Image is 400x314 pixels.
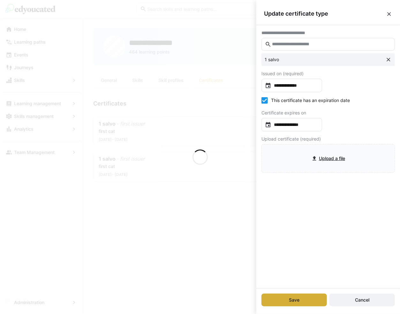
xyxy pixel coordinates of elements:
button: Save [261,294,327,306]
span: Upload certificate (required) [261,136,321,142]
span: Certificate expires on [261,110,306,115]
span: Save [288,297,300,303]
button: Cancel [329,294,395,306]
eds-checkbox: This certificate has an expiration date [261,97,350,104]
div: 1 salvo [265,56,279,63]
span: Update certificate type [264,10,386,17]
span: Issued on (required) [261,71,304,76]
span: Cancel [354,297,370,303]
